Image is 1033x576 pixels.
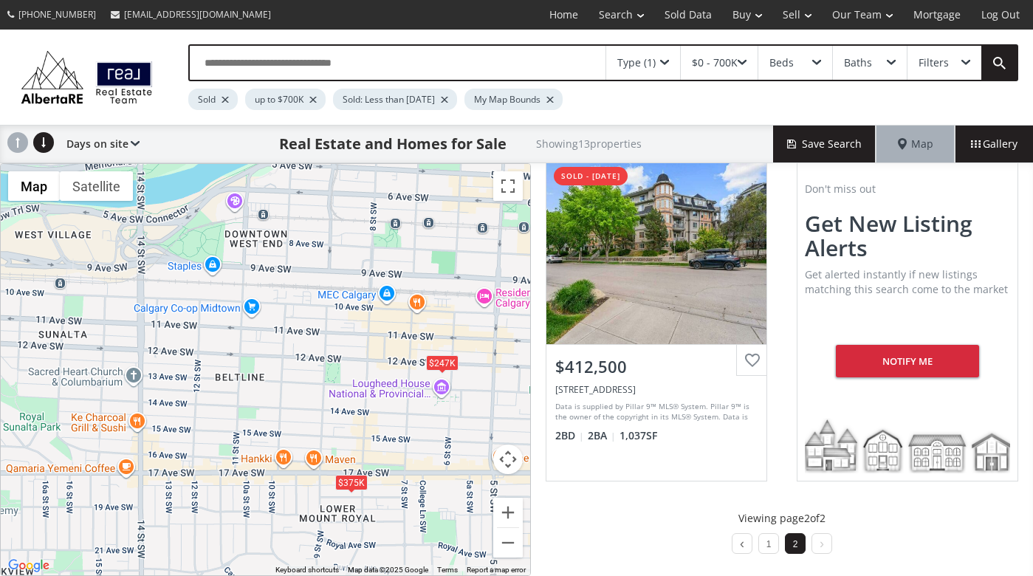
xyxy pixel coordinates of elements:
[464,89,563,110] div: My Map Bounds
[805,267,1008,296] span: Get alerted instantly if new listings matching this search come to the market
[59,126,140,162] div: Days on site
[555,401,754,423] div: Data is supplied by Pillar 9™ MLS® System. Pillar 9™ is the owner of the copyright in its MLS® Sy...
[188,89,238,110] div: Sold
[738,511,826,526] p: Viewing page 2 of 2
[493,445,523,474] button: Map camera controls
[555,355,758,378] div: $412,500
[4,556,53,575] a: Open this area in Google Maps (opens a new window)
[919,58,949,68] div: Filters
[617,58,656,68] div: Type (1)
[335,474,368,490] div: $375K
[955,126,1033,162] div: Gallery
[348,566,428,574] span: Map data ©2025 Google
[8,171,60,201] button: Show street map
[971,137,1017,151] span: Gallery
[333,89,457,110] div: Sold: Less than [DATE]
[124,8,271,21] span: [EMAIL_ADDRESS][DOMAIN_NAME]
[836,345,980,377] div: Notify me
[620,428,657,443] span: 1,037 SF
[103,1,278,28] a: [EMAIL_ADDRESS][DOMAIN_NAME]
[275,565,339,575] button: Keyboard shortcuts
[793,539,798,549] a: 2
[467,566,526,574] a: Report a map error
[245,89,326,110] div: up to $700K
[876,126,955,162] div: Map
[18,8,96,21] span: [PHONE_NUMBER]
[493,171,523,201] button: Toggle fullscreen view
[536,138,642,149] h2: Showing 13 properties
[531,144,782,496] a: sold - [DATE]$412,500[STREET_ADDRESS]Data is supplied by Pillar 9™ MLS® System. Pillar 9™ is the ...
[426,355,459,371] div: $247K
[844,58,872,68] div: Baths
[60,171,133,201] button: Show satellite imagery
[15,47,159,107] img: Logo
[766,539,772,549] a: 1
[4,556,53,575] img: Google
[782,144,1033,496] a: Don't miss outGet new listing alertsGet alerted instantly if new listings matching this search co...
[588,428,616,443] span: 2 BA
[493,528,523,558] button: Zoom out
[769,58,794,68] div: Beds
[437,566,458,574] a: Terms
[493,498,523,527] button: Zoom in
[692,58,738,68] div: $0 - 700K
[773,126,876,162] button: Save Search
[898,137,933,151] span: Map
[805,211,1010,260] h2: Get new listing alerts
[279,134,507,154] h1: Real Estate and Homes for Sale
[805,182,876,196] span: Don't miss out
[555,428,584,443] span: 2 BD
[555,383,758,396] div: 2416 Erlton Street SW #402, Calgary, AB T2S 3B7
